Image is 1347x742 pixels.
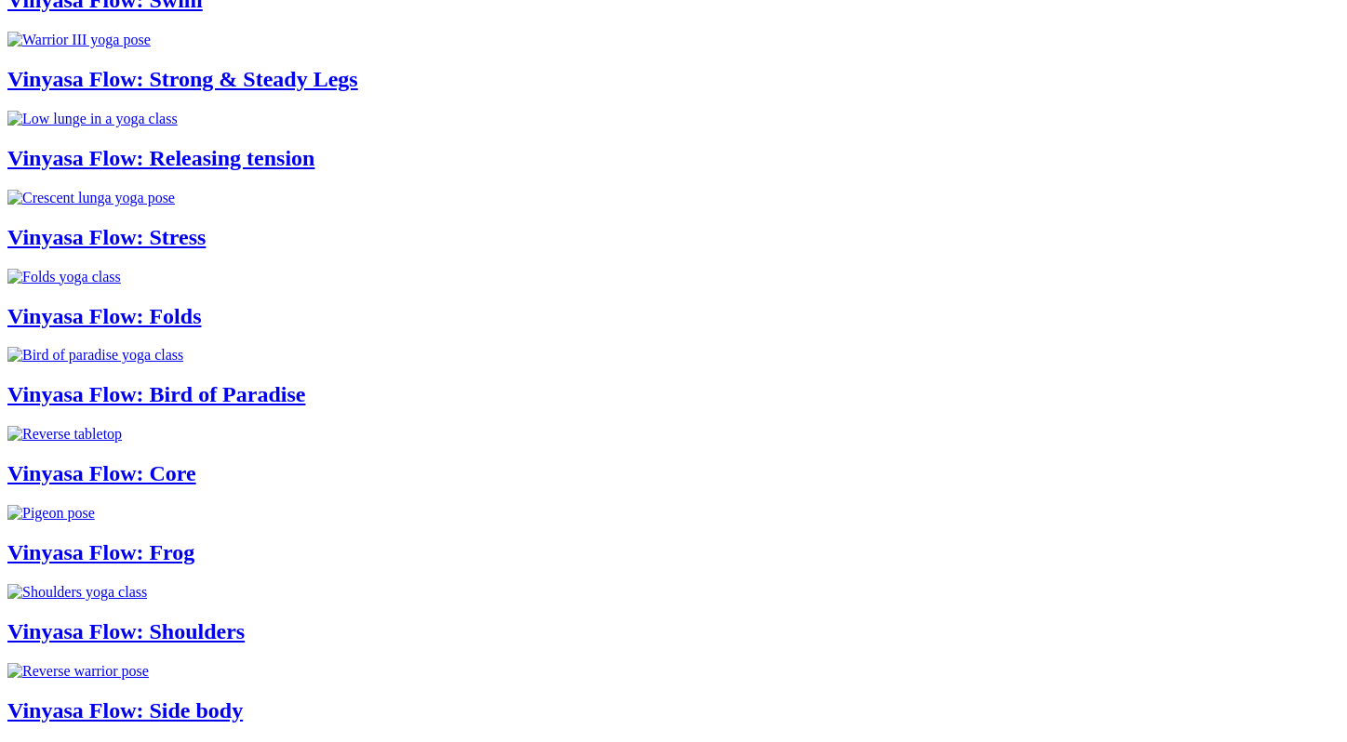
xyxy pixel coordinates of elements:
[7,269,1340,285] a: Folds yoga class
[7,146,314,170] a: Vinyasa Flow: Releasing tension
[7,269,121,285] img: Folds yoga class
[7,698,243,722] a: Vinyasa Flow: Side body
[7,190,175,206] img: Crescent lunga yoga pose
[7,505,95,522] img: Pigeon pose
[7,426,1340,443] a: Reverse tabletop
[7,584,1340,601] a: Shoulders yoga class
[7,505,1340,522] a: Pigeon pose
[7,111,178,127] img: Low lunge in a yoga class
[7,663,149,680] img: Reverse warrior pose
[7,461,196,485] a: Vinyasa Flow: Core
[7,32,1340,48] a: Warrior III yoga pose
[7,619,245,643] a: Vinyasa Flow: Shoulders
[7,347,1340,364] a: Bird of paradise yoga class
[7,32,151,48] img: Warrior III yoga pose
[7,382,305,406] a: Vinyasa Flow: Bird of Paradise
[7,540,194,564] a: Vinyasa Flow: Frog
[7,584,147,601] img: Shoulders yoga class
[7,426,122,443] img: Reverse tabletop
[7,67,358,91] a: Vinyasa Flow: Strong & Steady Legs
[7,225,206,249] a: Vinyasa Flow: Stress
[7,663,1340,680] a: Reverse warrior pose
[7,111,1340,127] a: Low lunge in a yoga class
[7,304,201,328] a: Vinyasa Flow: Folds
[7,347,183,364] img: Bird of paradise yoga class
[7,190,1340,206] a: Crescent lunga yoga pose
